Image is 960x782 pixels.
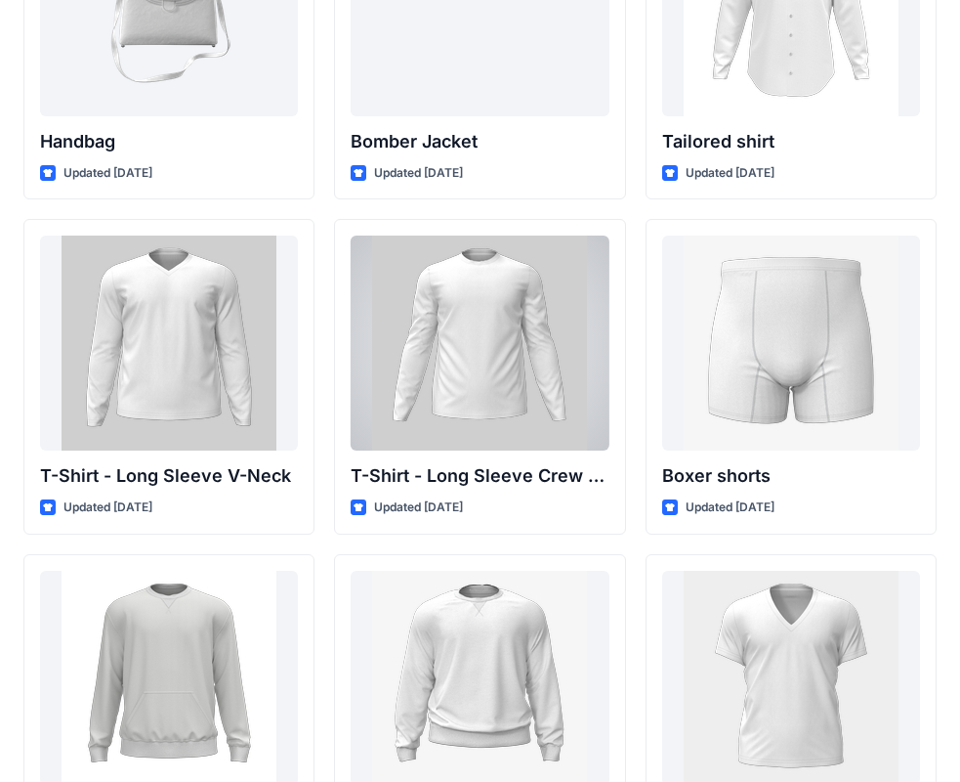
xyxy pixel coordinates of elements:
[40,462,298,490] p: T-Shirt - Long Sleeve V-Neck
[662,128,920,155] p: Tailored shirt
[40,128,298,155] p: Handbag
[374,498,463,518] p: Updated [DATE]
[662,462,920,490] p: Boxer shorts
[662,236,920,451] a: Boxer shorts
[63,163,152,184] p: Updated [DATE]
[351,462,608,490] p: T-Shirt - Long Sleeve Crew Neck
[351,128,608,155] p: Bomber Jacket
[686,498,774,518] p: Updated [DATE]
[40,236,298,451] a: T-Shirt - Long Sleeve V-Neck
[374,163,463,184] p: Updated [DATE]
[351,236,608,451] a: T-Shirt - Long Sleeve Crew Neck
[686,163,774,184] p: Updated [DATE]
[63,498,152,518] p: Updated [DATE]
